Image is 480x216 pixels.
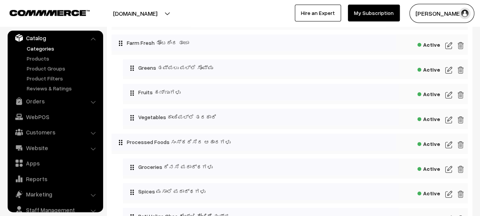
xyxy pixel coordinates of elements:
[417,138,440,148] span: Active
[457,165,464,174] img: edit
[445,140,452,149] img: edit
[10,94,100,108] a: Orders
[10,141,100,155] a: Website
[10,172,100,186] a: Reports
[112,34,396,51] div: Farm Fresh ತೋಟದಿಂದ ತಾಜಾ
[457,90,464,100] img: edit
[118,40,123,46] img: drag
[457,190,464,199] img: edit
[25,44,100,52] a: Categories
[130,164,134,170] img: drag
[130,115,134,121] img: drag
[459,8,470,19] img: user
[10,187,100,201] a: Marketing
[10,110,100,124] a: WebPOS
[417,113,440,123] span: Active
[348,5,400,21] a: My Subscription
[445,41,452,50] img: edit
[123,109,399,126] div: Vegetables ಕಾಯಿಪಲ್ಲೆ ತರಕಾರಿ
[25,84,100,92] a: Reviews & Ratings
[445,90,452,100] img: edit
[118,139,123,146] img: drag
[417,88,440,98] span: Active
[123,59,399,76] div: Greens ತಪ್ಪಲು ಪಲ್ಲೆ ಸೊಪ್ಪು
[86,4,184,23] button: [DOMAIN_NAME]
[25,54,100,62] a: Products
[10,156,100,170] a: Apps
[417,39,440,49] span: Active
[130,90,134,96] img: drag
[417,163,440,173] span: Active
[417,188,440,197] span: Active
[445,65,452,75] img: edit
[445,115,452,124] img: edit
[10,125,100,139] a: Customers
[112,34,119,49] button: Collapse
[10,8,76,17] a: COMMMERCE
[123,84,399,101] div: Fruits ಹಣ್ಣುಗಳು
[457,41,464,50] img: edit
[25,74,100,82] a: Product Filters
[409,4,474,23] button: [PERSON_NAME]
[25,64,100,72] a: Product Groups
[417,64,440,74] span: Active
[445,165,452,174] img: edit
[457,65,464,75] img: edit
[130,189,134,195] img: drag
[295,5,341,21] a: Hire an Expert
[445,190,452,199] img: edit
[10,10,90,16] img: COMMMERCE
[130,65,134,71] img: drag
[112,134,396,151] div: Processed Foods ಸಂಸ್ಕರಿಸಿದ ಆಹಾರಗಳು
[112,134,119,148] button: Collapse
[123,159,399,175] div: Groceries ದಿನಸಿ ಪದಾರ್ಥಗಳು
[457,115,464,124] img: edit
[10,31,100,45] a: Catalog
[123,183,399,200] div: Spices ಮಸಾಲೆ ಪದಾರ್ಥಗಳು
[457,140,464,149] img: edit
